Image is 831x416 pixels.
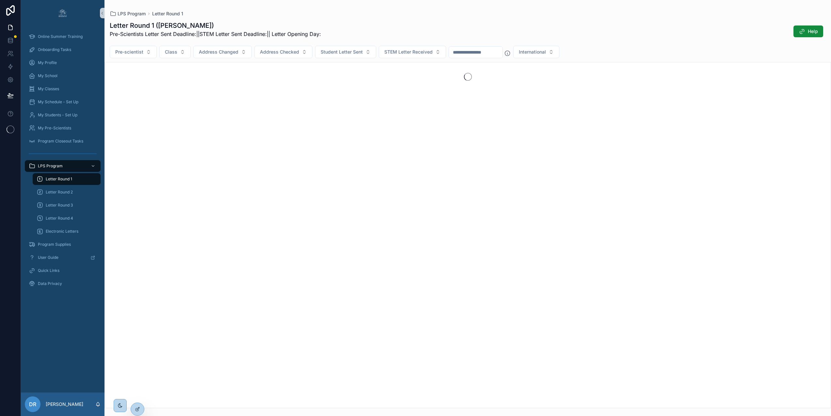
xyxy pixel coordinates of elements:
span: Student Letter Sent [321,49,363,55]
a: My School [25,70,101,82]
button: Select Button [254,46,312,58]
span: My School [38,73,57,78]
span: Letter Round 1 [46,176,72,182]
span: Program Supplies [38,242,71,247]
span: Address Checked [260,49,299,55]
span: Program Closeout Tasks [38,139,83,144]
button: Help [793,25,823,37]
span: Data Privacy [38,281,62,286]
a: Letter Round 3 [33,199,101,211]
span: My Pre-Scientists [38,125,71,131]
a: Data Privacy [25,278,101,290]
a: LPS Program [25,160,101,172]
a: Onboarding Tasks [25,44,101,56]
a: My Students - Set Up [25,109,101,121]
img: App logo [57,8,68,18]
span: LPS Program [38,163,63,169]
span: Address Changed [199,49,238,55]
button: Select Button [379,46,446,58]
button: Select Button [159,46,191,58]
span: Onboarding Tasks [38,47,71,52]
a: My Pre-Scientists [25,122,101,134]
button: Select Button [315,46,376,58]
span: Letter Round 3 [46,203,73,208]
a: Electronic Letters [33,225,101,237]
button: Select Button [193,46,252,58]
span: My Profile [38,60,57,65]
a: Online Summer Training [25,31,101,42]
div: scrollable content [21,26,104,298]
a: LPS Program [110,10,146,17]
span: Pre-scientist [115,49,143,55]
a: Letter Round 4 [33,212,101,224]
a: My Classes [25,83,101,95]
button: Select Button [110,46,157,58]
a: Quick Links [25,265,101,276]
a: Letter Round 1 [33,173,101,185]
span: My Students - Set Up [38,112,77,118]
span: LPS Program [118,10,146,17]
span: STEM Letter Received [384,49,433,55]
span: Class [165,49,177,55]
span: Letter Round 2 [46,190,73,195]
a: My Schedule - Set Up [25,96,101,108]
a: Program Closeout Tasks [25,135,101,147]
h1: Letter Round 1 ([PERSON_NAME]) [110,21,321,30]
span: Help [808,28,818,35]
span: International [519,49,546,55]
button: Select Button [513,46,559,58]
a: User Guide [25,252,101,263]
p: [PERSON_NAME] [46,401,83,408]
span: My Schedule - Set Up [38,99,78,105]
a: Letter Round 2 [33,186,101,198]
span: Quick Links [38,268,59,273]
a: Program Supplies [25,239,101,250]
span: Letter Round 4 [46,216,73,221]
p: Pre-Scientists Letter Sent Deadline: ||STEM Letter Sent Deadline: || Letter Opening Day: [110,30,321,38]
span: My Classes [38,86,59,92]
span: DR [29,400,36,408]
span: User Guide [38,255,58,260]
a: Letter Round 1 [152,10,183,17]
span: Online Summer Training [38,34,83,39]
a: My Profile [25,57,101,69]
span: Electronic Letters [46,229,78,234]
